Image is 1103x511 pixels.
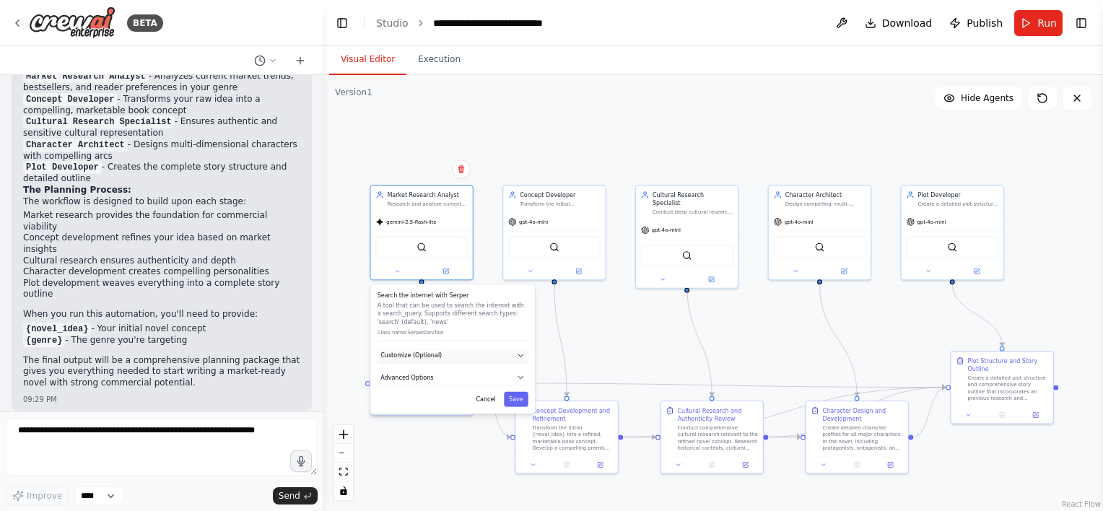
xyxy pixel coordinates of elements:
[23,162,300,185] li: - Creates the complete story structure and detailed outline
[549,243,559,253] img: SerperDevTool
[532,406,612,423] div: Concept Development and Refinement
[417,243,427,253] img: SerperDevTool
[378,348,528,363] button: Customize (Optional)
[520,201,600,207] div: Transform the initial {novel_idea} into a compelling, marketable book concept by refining themes,...
[23,139,128,152] code: Character Architect
[967,16,1003,30] span: Publish
[815,243,825,253] img: SerperDevTool
[279,490,300,502] span: Send
[1071,13,1091,33] button: Show right sidebar
[378,329,528,336] p: Class name: SerperDevTool
[378,291,528,299] h3: Search the internet with Serper
[334,425,353,500] div: React Flow controls
[683,284,716,396] g: Edge from 323ad884-ac3d-4d85-9ba4-9556885f5bb6 to 5fc86fd8-b7ae-4fdf-8ad2-c9876051dfa4
[406,45,472,75] button: Execution
[23,309,300,320] p: When you run this automation, you'll need to provide:
[900,185,1004,280] div: Plot DeveloperCreate a detailed plot structure and story outline for the novel based on {novel_id...
[23,185,131,195] strong: The Planning Process:
[586,460,614,470] button: Open in side panel
[653,191,733,207] div: Cultural Research Specialist
[515,401,619,474] div: Concept Development and RefinementTransform the initial {novel_idea} into a refined, marketable b...
[555,266,602,276] button: Open in side panel
[1014,10,1063,36] button: Run
[289,52,312,69] button: Start a new chat
[519,219,548,225] span: gpt-4o-mini
[23,93,117,106] code: Concept Developer
[422,266,469,276] button: Open in side panel
[329,45,406,75] button: Visual Editor
[502,185,606,280] div: Concept DeveloperTransform the initial {novel_idea} into a compelling, marketable book concept by...
[332,13,352,33] button: Hide left sidebar
[1062,500,1101,508] a: React Flow attribution
[822,406,902,423] div: Character Design and Development
[387,191,467,198] div: Market Research Analyst
[23,71,300,94] li: - Analyzes current market trends, bestsellers, and reader preferences in your genre
[1037,16,1057,30] span: Run
[335,87,372,98] div: Version 1
[943,10,1008,36] button: Publish
[29,6,115,39] img: Logo
[23,323,300,335] li: - Your initial novel concept
[23,355,300,389] p: The final output will be a comprehensive planning package that gives you everything needed to sta...
[386,219,436,225] span: gemini-2.5-flash-lite
[785,219,814,225] span: gpt-4o-mini
[23,94,300,117] li: - Transforms your raw idea into a compelling, marketable book concept
[23,335,300,346] li: - The genre you're targeting
[918,201,998,207] div: Create a detailed plot structure and story outline for the novel based on {novel_idea}, incorpora...
[935,87,1022,110] button: Hide Agents
[334,425,353,444] button: zoom in
[949,284,1006,346] g: Edge from aac5b27f-334d-41d9-bace-30fbba8002e3 to d1e4db70-a2de-4f15-b574-4faa724fc188
[688,274,735,284] button: Open in side panel
[290,450,312,472] button: Click to speak your automation idea
[859,10,938,36] button: Download
[785,201,866,207] div: Design compelling, multi-dimensional characters for the novel based on {novel_idea}, including pr...
[23,139,300,162] li: - Designs multi-dimensional characters with compelling arcs
[520,191,600,198] div: Concept Developer
[968,357,1048,373] div: Plot Structure and Story Outline
[334,444,353,463] button: zoom out
[950,351,1054,424] div: Plot Structure and Story OutlineCreate a detailed plot structure and comprehensive story outline ...
[23,196,300,208] p: The workflow is designed to build upon each stage:
[27,490,62,502] span: Improve
[127,14,163,32] div: BETA
[805,401,909,474] div: Character Design and DevelopmentCreate detailed character profiles for all major characters in th...
[623,383,945,441] g: Edge from c253015b-fe0c-4cea-9e25-071ecde4944c to d1e4db70-a2de-4f15-b574-4faa724fc188
[840,460,875,470] button: No output available
[961,92,1013,104] span: Hide Agents
[478,379,945,391] g: Edge from 8018719a-95c3-410c-b36d-ebbdcc2f8bbc to d1e4db70-a2de-4f15-b574-4faa724fc188
[376,17,409,29] a: Studio
[731,460,759,470] button: Open in side panel
[876,460,904,470] button: Open in side panel
[370,185,474,280] div: Market Research AnalystResearch and analyze current market trends, bestseller lists, and reader p...
[917,219,946,225] span: gpt-4o-mini
[985,410,1020,420] button: No output available
[913,383,945,441] g: Edge from d36e037f-2d49-4d71-9692-f6863bdbb5ec to d1e4db70-a2de-4f15-b574-4faa724fc188
[968,375,1048,401] div: Create a detailed plot structure and comprehensive story outline that incorporates all previous r...
[822,424,902,451] div: Create detailed character profiles for all major characters in the novel, including protagonists,...
[376,16,575,30] nav: breadcrumb
[23,255,300,267] li: Cultural research ensures authenticity and depth
[652,227,681,233] span: gpt-4o-mini
[387,201,467,207] div: Research and analyze current market trends, bestseller lists, and reader preferences in the {genr...
[635,185,739,289] div: Cultural Research SpecialistConduct deep cultural research relevant to {novel_idea} and {genre}, ...
[660,401,764,474] div: Cultural Research and Authenticity ReviewConduct comprehensive cultural research relevant to the ...
[23,210,300,232] li: Market research provides the foundation for commercial viability
[334,481,353,500] button: toggle interactivity
[370,351,474,416] div: Market Analysis ResearchResearch current market trends, bestseller lists, and reader preferences ...
[953,266,1000,276] button: Open in side panel
[23,266,300,278] li: Character development creates compelling personalities
[380,351,442,359] span: Customize (Optional)
[816,284,861,396] g: Edge from cc3032eb-6981-4233-a5b3-de1cdaf018fb to d36e037f-2d49-4d71-9692-f6863bdbb5ec
[1021,410,1050,420] button: Open in side panel
[273,487,318,505] button: Send
[23,115,175,128] code: Cultural Research Specialist
[918,191,998,198] div: Plot Developer
[23,278,300,300] li: Plot development weaves everything into a complete story outline
[23,334,65,347] code: {genre}
[682,250,692,261] img: SerperDevTool
[821,266,868,276] button: Open in side panel
[378,301,528,326] p: A tool that can be used to search the internet with a search_query. Supports different search typ...
[549,460,585,470] button: No output available
[452,160,471,178] button: Delete node
[504,392,528,407] button: Save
